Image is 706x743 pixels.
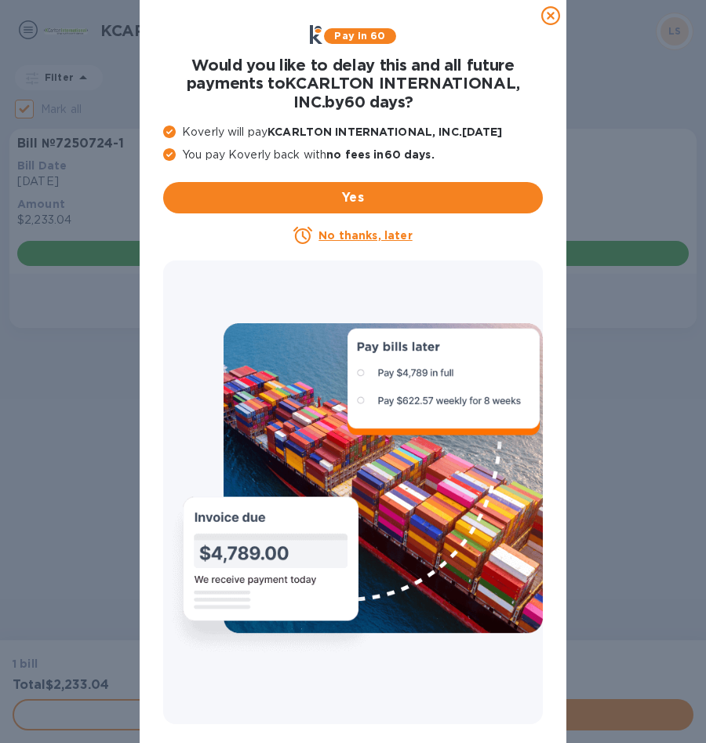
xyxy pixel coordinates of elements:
[318,229,412,242] u: No thanks, later
[176,188,530,207] span: Yes
[163,147,543,163] p: You pay Koverly back with
[334,30,385,42] b: Pay in 60
[267,126,502,138] b: KCARLTON INTERNATIONAL, INC. [DATE]
[326,148,434,161] b: no fees in 60 days .
[163,182,543,213] button: Yes
[163,124,543,140] p: Koverly will pay
[163,56,543,111] h1: Would you like to delay this and all future payments to KCARLTON INTERNATIONAL, INC. by 60 days ?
